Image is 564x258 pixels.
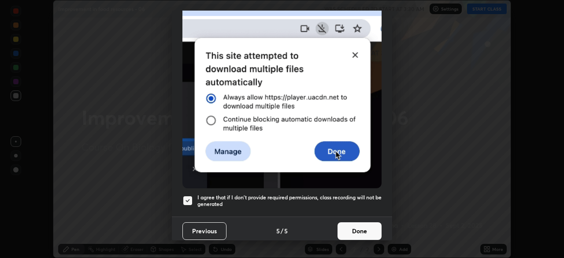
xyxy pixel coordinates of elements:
[182,222,226,240] button: Previous
[281,226,283,236] h4: /
[276,226,280,236] h4: 5
[197,194,382,208] h5: I agree that if I don't provide required permissions, class recording will not be generated
[338,222,382,240] button: Done
[284,226,288,236] h4: 5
